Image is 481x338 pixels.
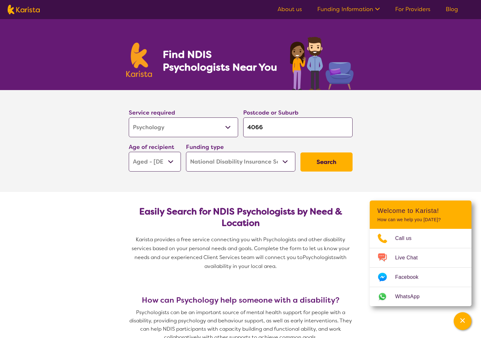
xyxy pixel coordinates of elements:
[288,34,355,90] img: psychology
[278,5,302,13] a: About us
[377,217,464,222] p: How can we help you [DATE]?
[395,234,419,243] span: Call us
[243,117,353,137] input: Type
[395,292,427,301] span: WhatsApp
[317,5,380,13] a: Funding Information
[300,152,353,172] button: Search
[454,312,471,330] button: Channel Menu
[132,236,351,261] span: Karista provides a free service connecting you with Psychologists and other disability services b...
[129,109,175,116] label: Service required
[134,206,347,229] h2: Easily Search for NDIS Psychologists by Need & Location
[446,5,458,13] a: Blog
[126,43,152,77] img: Karista logo
[370,229,471,306] ul: Choose channel
[243,109,299,116] label: Postcode or Suburb
[395,272,426,282] span: Facebook
[129,143,174,151] label: Age of recipient
[377,207,464,215] h2: Welcome to Karista!
[163,48,280,74] h1: Find NDIS Psychologists Near You
[186,143,224,151] label: Funding type
[395,253,425,263] span: Live Chat
[8,5,40,14] img: Karista logo
[370,201,471,306] div: Channel Menu
[395,5,430,13] a: For Providers
[370,287,471,306] a: Web link opens in a new tab.
[126,296,355,305] h3: How can Psychology help someone with a disability?
[303,254,336,261] span: Psychologists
